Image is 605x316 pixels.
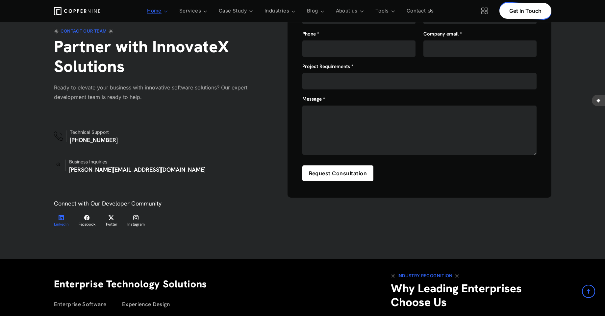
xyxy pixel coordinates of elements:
span: LinkedIn [54,222,69,226]
h6: Connect with Our Developer Community [54,200,257,207]
a: Instagram [127,214,145,226]
span: Business Inquiries [69,159,107,164]
span: Instagram [127,222,145,226]
span: Industry Recognition [391,274,459,278]
span: Contact Our Team [54,29,113,34]
label: Phone * [302,32,319,36]
h2: Partner with InnovateX Solutions [54,37,257,76]
a: Get In Touch [499,3,551,19]
a: Experience Design [122,301,170,308]
label: Project Requirements * [302,64,353,69]
img: vivek-mail.svg [54,161,63,170]
span: Facebook [79,222,95,226]
a: LinkedIn [54,214,69,226]
a: [PERSON_NAME][EMAIL_ADDRESS][DOMAIN_NAME] [69,166,206,173]
img: logo-white.png [54,7,100,15]
span: Technical Support [70,130,109,134]
span: Twitter [105,222,117,226]
a: Enterprise Software [54,301,106,308]
label: Message * [302,97,325,102]
button: Request Consultation [302,165,374,181]
a: Twitter [105,214,117,226]
a: [PHONE_NUMBER] [70,136,118,144]
img: vivek-phone.svg [54,132,63,141]
p: Ready to elevate your business with innovative software solutions? Our expert development team is... [54,76,257,102]
h3: Why Leading Enterprises Choose Us [391,281,551,309]
h4: Enterprise Technology Solutions [54,279,214,292]
a: Facebook [79,214,95,226]
label: Company email * [423,32,462,36]
span: Request Consultation [309,171,367,176]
